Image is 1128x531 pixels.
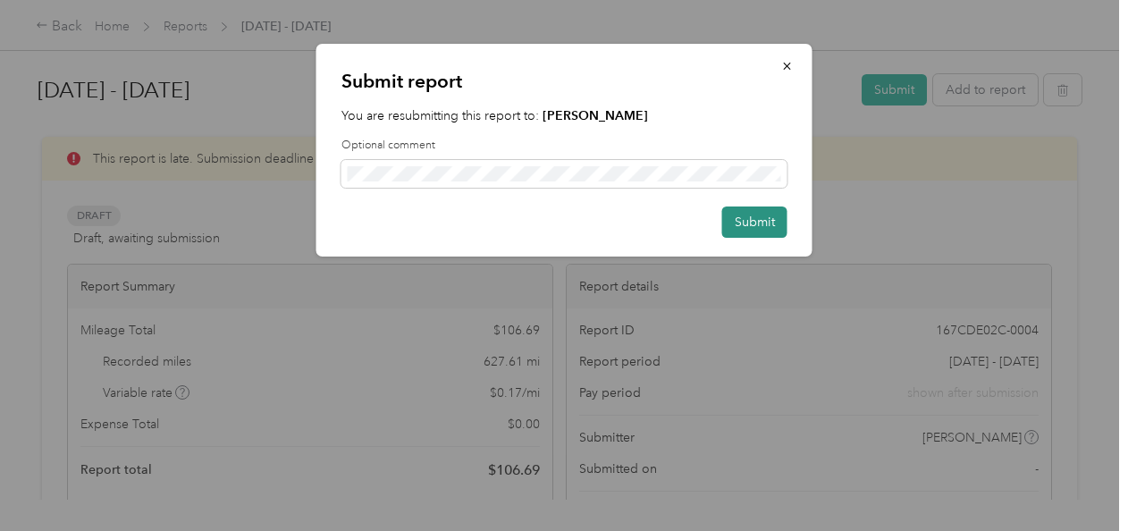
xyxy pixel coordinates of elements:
[543,108,648,123] strong: [PERSON_NAME]
[341,138,787,154] label: Optional comment
[341,106,787,125] p: You are resubmitting this report to:
[1028,431,1128,531] iframe: Everlance-gr Chat Button Frame
[722,206,787,238] button: Submit
[341,69,787,94] p: Submit report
